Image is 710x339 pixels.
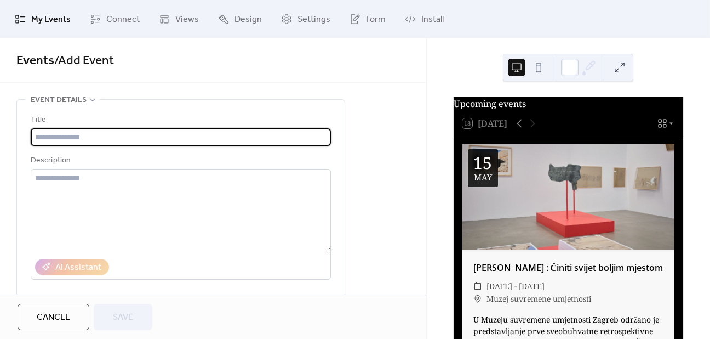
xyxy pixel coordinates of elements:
div: Title [31,114,329,127]
span: Design [234,13,262,26]
div: Description [31,154,329,167]
a: My Events [7,4,79,34]
div: 15 [473,155,492,171]
a: Connect [82,4,148,34]
span: / Add Event [54,49,114,73]
div: Location [31,293,329,306]
div: May [474,173,492,182]
a: Views [151,4,207,34]
a: Design [210,4,270,34]
div: [PERSON_NAME] : Činiti svijet boljim mjestom [462,261,674,274]
span: Settings [297,13,330,26]
a: Events [16,49,54,73]
div: ​ [473,292,482,306]
div: Upcoming events [454,97,683,110]
span: Install [421,13,444,26]
span: Connect [106,13,140,26]
button: Cancel [18,304,89,330]
span: Muzej suvremene umjetnosti [486,292,591,306]
span: My Events [31,13,71,26]
div: ​ [473,280,482,293]
a: Install [397,4,452,34]
a: Form [341,4,394,34]
a: Settings [273,4,339,34]
span: Form [366,13,386,26]
span: [DATE] - [DATE] [486,280,545,293]
span: Cancel [37,311,70,324]
span: Views [175,13,199,26]
span: Event details [31,94,87,107]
